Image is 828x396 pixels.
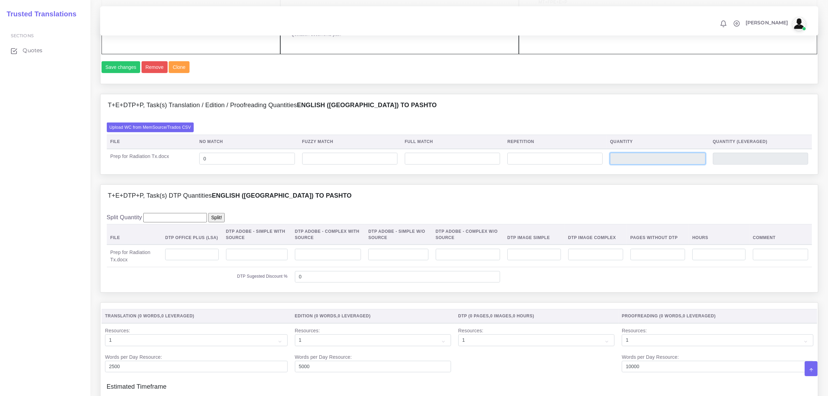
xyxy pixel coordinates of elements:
th: No Match [196,135,298,149]
b: English ([GEOGRAPHIC_DATA]) TO Pashto [212,192,352,199]
span: 0 Words [139,314,160,318]
th: DTP Adobe - Simple With Source [222,224,291,245]
span: [PERSON_NAME] [746,20,788,25]
th: Comment [749,224,812,245]
label: Split Quantity [107,213,142,222]
th: Hours [689,224,749,245]
span: 0 Leveraged [161,314,193,318]
th: Repetition [504,135,606,149]
th: Quantity [606,135,709,149]
input: Split! [208,213,225,222]
th: DTP Office Plus (LSA) [162,224,222,245]
button: Save changes [102,61,140,73]
th: DTP Adobe - Simple W/O Source [365,224,432,245]
span: Sections [11,33,34,38]
h4: T+E+DTP+P, Task(s) DTP Quantities [108,192,352,200]
th: DTP Image Simple [504,224,565,245]
div: T+E+DTP+P, Task(s) DTP QuantitiesEnglish ([GEOGRAPHIC_DATA]) TO Pashto [101,207,818,292]
td: Prep for Radiation Tx.docx [107,245,162,267]
td: Resources: Words per Day Resource: [291,323,455,376]
button: Clone [169,61,190,73]
a: [PERSON_NAME]avatar [742,17,809,31]
span: 0 Leveraged [683,314,714,318]
img: avatar [792,17,806,31]
td: Resources: Words per Day Resource: [102,323,291,376]
a: Clone [169,61,191,73]
span: 0 Leveraged [338,314,369,318]
th: File [107,224,162,245]
td: Resources: [455,323,618,376]
span: 0 Images [490,314,512,318]
th: DTP Adobe - Complex W/O Source [432,224,504,245]
th: DTP ( , , ) [455,309,618,323]
b: English ([GEOGRAPHIC_DATA]) TO Pashto [297,102,437,109]
div: T+E+DTP+P, Task(s) DTP QuantitiesEnglish ([GEOGRAPHIC_DATA]) TO Pashto [101,185,818,207]
span: 0 Hours [513,314,533,318]
h2: Trusted Translations [2,10,77,18]
label: Upload WC from MemSource/Trados CSV [107,122,194,132]
span: Quotes [23,47,42,54]
th: Proofreading ( , ) [618,309,817,323]
a: Quotes [5,43,85,58]
th: DTP Adobe - Complex With Source [291,224,364,245]
th: Translation ( , ) [102,309,291,323]
a: Remove [142,61,169,73]
th: Quantity (Leveraged) [709,135,812,149]
th: File [107,135,196,149]
div: T+E+DTP+P, Task(s) Translation / Edition / Proofreading QuantitiesEnglish ([GEOGRAPHIC_DATA]) TO ... [101,117,818,174]
td: Prep for Radiation Tx.docx [107,149,196,168]
th: Edition ( , ) [291,309,455,323]
td: Resources: Words per Day Resource: [618,323,817,376]
div: T+E+DTP+P, Task(s) Translation / Edition / Proofreading QuantitiesEnglish ([GEOGRAPHIC_DATA]) TO ... [101,94,818,117]
h4: T+E+DTP+P, Task(s) Translation / Edition / Proofreading Quantities [108,102,437,109]
button: Remove [142,61,168,73]
th: Fuzzy Match [298,135,401,149]
th: Full Match [401,135,504,149]
th: DTP Image Complex [564,224,627,245]
span: 0 Words [316,314,336,318]
span: 0 Words [661,314,681,318]
a: Trusted Translations [2,8,77,20]
span: 0 Pages [470,314,489,318]
h4: Estimated Timeframe [107,376,812,391]
th: Pages Without DTP [627,224,689,245]
label: DTP Sugested Discount % [237,273,288,279]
